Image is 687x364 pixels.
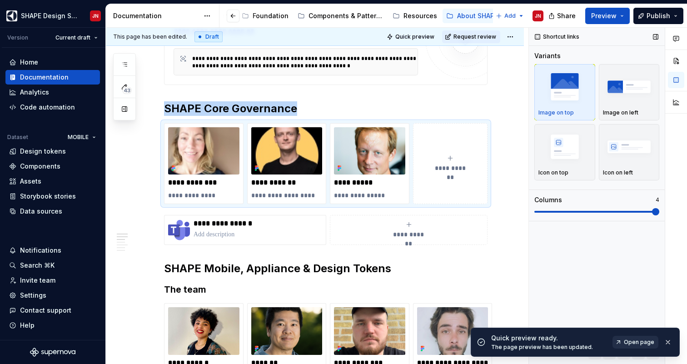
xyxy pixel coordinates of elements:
button: Share [544,8,582,24]
a: Components [5,159,100,174]
p: Icon on left [603,169,633,176]
p: Image on top [538,109,574,116]
div: Search ⌘K [20,261,55,270]
div: Resources [403,11,437,20]
button: placeholderImage on left [599,64,660,120]
img: 4776f064-5c15-4f03-8da4-70f6a53aac81.png [334,307,405,354]
a: Settings [5,288,100,303]
a: Components & Patterns [294,9,387,23]
h3: The team [164,283,488,296]
div: Variants [534,51,561,60]
img: ee972ad5-03f4-4a16-baa6-8cf1250bf3f9.png [168,127,239,175]
img: 5fa1aa1a-56bd-40bc-b598-17cc3010eb31.png [251,127,323,175]
h2: SHAPE Mobile, Appliance & Design Tokens [164,261,488,276]
div: Storybook stories [20,192,76,201]
div: JN [92,12,99,20]
button: Publish [633,8,683,24]
img: a75cd3f3-cb00-40b5-ba90-3b084fb273a7.png [251,307,323,354]
div: Code automation [20,103,75,112]
div: Foundation [253,11,289,20]
img: placeholder [603,70,656,103]
div: Home [20,58,38,67]
div: Documentation [20,73,69,82]
div: Contact support [20,306,71,315]
a: Open page [612,336,658,349]
span: MOBILE [68,134,89,141]
div: Columns [534,195,562,204]
div: Invite team [20,276,55,285]
div: Settings [20,291,46,300]
img: 1131f18f-9b94-42a4-847a-eabb54481545.png [6,10,17,21]
button: placeholderImage on top [534,64,595,120]
div: Documentation [113,11,199,20]
span: 43 [122,87,132,94]
span: Quick preview [395,33,434,40]
button: Notifications [5,243,100,258]
span: Open page [624,339,654,346]
img: favicon-96x96.png [168,219,190,241]
div: Data sources [20,207,62,216]
span: Share [557,11,576,20]
button: placeholderIcon on left [599,124,660,180]
button: Add [493,10,527,22]
button: Current draft [51,31,102,44]
span: Request review [453,33,496,40]
a: Invite team [5,273,100,288]
div: Version [7,34,28,41]
button: Request review [442,30,500,43]
div: SHAPE Design System [21,11,79,20]
button: Preview [585,8,630,24]
div: Design tokens [20,147,66,156]
button: Quick preview [384,30,438,43]
div: About SHAPE [457,11,498,20]
div: Notifications [20,246,61,255]
a: Data sources [5,204,100,219]
button: Help [5,318,100,333]
svg: Supernova Logo [30,348,75,357]
div: Analytics [20,88,49,97]
div: Draft [194,31,223,42]
button: SHAPE Design SystemJN [2,6,104,25]
a: Design tokens [5,144,100,159]
div: Assets [20,177,41,186]
span: Current draft [55,34,90,41]
span: This page has been edited. [113,33,187,40]
img: d5466c69-f9cc-4513-a774-1dfb1c510bb2.png [334,127,405,175]
button: MOBILE [64,131,100,144]
img: placeholder [538,70,591,103]
div: Help [20,321,35,330]
button: placeholderIcon on top [534,124,595,180]
button: Contact support [5,303,100,318]
p: Image on left [603,109,638,116]
a: Analytics [5,85,100,100]
p: 4 [656,196,659,204]
div: Components & Patterns [309,11,383,20]
a: Resources [389,9,441,23]
a: Documentation [5,70,100,85]
div: Page tree [116,7,383,25]
span: Add [504,12,516,20]
h2: SHAPE Core Governance [164,101,488,116]
img: placeholder [603,130,656,163]
div: Dataset [7,134,28,141]
a: Storybook stories [5,189,100,204]
a: Code automation [5,100,100,115]
div: Quick preview ready. [491,334,607,343]
a: Foundation [238,9,292,23]
div: Components [20,162,60,171]
a: About SHAPE [443,9,502,23]
a: Home [5,55,100,70]
img: fb0ffa4c-9b15-425d-a625-59cafde7168a.jpg [168,307,239,354]
a: Assets [5,174,100,189]
div: The page preview has been updated. [491,344,607,351]
div: JN [535,12,541,20]
button: Search ⌘K [5,258,100,273]
span: Preview [591,11,617,20]
img: 250fab5e-d3c2-41b0-96a5-3e03ff272ad6.png [417,307,488,354]
span: Publish [647,11,670,20]
p: Icon on top [538,169,568,176]
img: placeholder [538,130,591,163]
